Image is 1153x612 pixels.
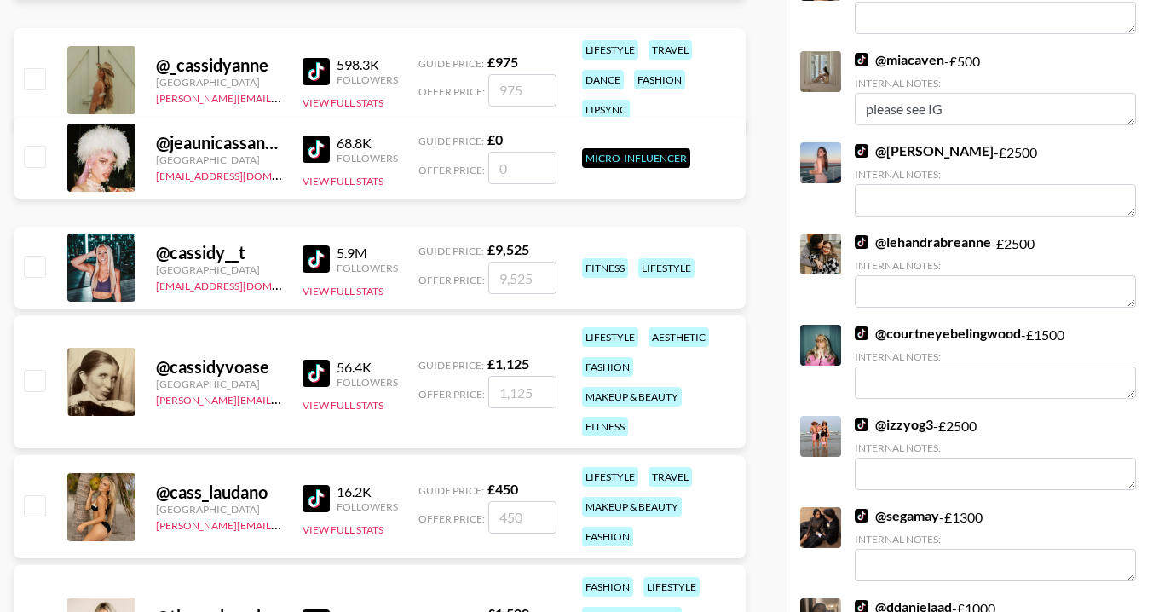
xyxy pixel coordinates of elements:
[634,70,685,89] div: fashion
[156,356,282,378] div: @ cassidyvoase
[337,500,398,513] div: Followers
[855,533,1136,546] div: Internal Notes:
[303,523,383,536] button: View Full Stats
[337,262,398,274] div: Followers
[855,51,1136,125] div: - £ 500
[582,327,638,347] div: lifestyle
[156,153,282,166] div: [GEOGRAPHIC_DATA]
[855,77,1136,89] div: Internal Notes:
[488,262,556,294] input: 9,525
[156,55,282,76] div: @ _cassidyanne
[855,93,1136,125] textarea: please see IG
[156,76,282,89] div: [GEOGRAPHIC_DATA]
[156,166,327,182] a: [EMAIL_ADDRESS][DOMAIN_NAME]
[418,274,485,286] span: Offer Price:
[582,417,628,436] div: fitness
[487,54,518,70] strong: £ 975
[303,485,330,512] img: TikTok
[855,325,1021,342] a: @courtneyebelingwood
[156,503,282,516] div: [GEOGRAPHIC_DATA]
[337,152,398,165] div: Followers
[638,258,695,278] div: lifestyle
[855,418,868,431] img: TikTok
[303,360,330,387] img: TikTok
[156,516,408,532] a: [PERSON_NAME][EMAIL_ADDRESS][DOMAIN_NAME]
[337,359,398,376] div: 56.4K
[855,325,1136,399] div: - £ 1500
[488,74,556,107] input: 975
[303,399,383,412] button: View Full Stats
[418,135,484,147] span: Guide Price:
[649,40,692,60] div: travel
[418,245,484,257] span: Guide Price:
[855,234,1136,308] div: - £ 2500
[582,527,633,546] div: fashion
[418,164,485,176] span: Offer Price:
[649,467,692,487] div: travel
[582,387,682,407] div: makeup & beauty
[337,73,398,86] div: Followers
[855,326,868,340] img: TikTok
[643,577,700,597] div: lifestyle
[582,258,628,278] div: fitness
[488,152,556,184] input: 0
[855,416,933,433] a: @izzyog3
[582,100,630,119] div: lipsync
[488,501,556,534] input: 450
[855,142,994,159] a: @[PERSON_NAME]
[418,85,485,98] span: Offer Price:
[855,507,1136,581] div: - £ 1300
[488,376,556,408] input: 1,125
[855,51,944,68] a: @miacaven
[156,482,282,503] div: @ cass_laudano
[337,135,398,152] div: 68.8K
[855,234,991,251] a: @lehandrabreanne
[156,242,282,263] div: @ cassidy__t
[156,89,489,105] a: [PERSON_NAME][EMAIL_ADDRESS][PERSON_NAME][DOMAIN_NAME]
[855,168,1136,181] div: Internal Notes:
[418,57,484,70] span: Guide Price:
[855,509,868,523] img: TikTok
[582,497,682,517] div: makeup & beauty
[582,577,633,597] div: fashion
[487,241,529,257] strong: £ 9,525
[582,148,690,168] div: Micro-Influencer
[303,175,383,188] button: View Full Stats
[156,390,489,407] a: [PERSON_NAME][EMAIL_ADDRESS][PERSON_NAME][DOMAIN_NAME]
[303,285,383,297] button: View Full Stats
[855,144,868,158] img: TikTok
[582,467,638,487] div: lifestyle
[303,96,383,109] button: View Full Stats
[337,483,398,500] div: 16.2K
[156,276,327,292] a: [EMAIL_ADDRESS][DOMAIN_NAME]
[582,357,633,377] div: fashion
[487,481,518,497] strong: £ 450
[855,53,868,66] img: TikTok
[855,235,868,249] img: TikTok
[855,259,1136,272] div: Internal Notes:
[156,378,282,390] div: [GEOGRAPHIC_DATA]
[582,40,638,60] div: lifestyle
[156,132,282,153] div: @ jeaunicassanova
[337,376,398,389] div: Followers
[855,416,1136,490] div: - £ 2500
[418,388,485,401] span: Offer Price:
[487,355,529,372] strong: £ 1,125
[649,327,709,347] div: aesthetic
[337,56,398,73] div: 598.3K
[303,245,330,273] img: TikTok
[487,131,503,147] strong: £ 0
[418,359,484,372] span: Guide Price:
[303,136,330,163] img: TikTok
[418,484,484,497] span: Guide Price:
[855,350,1136,363] div: Internal Notes:
[855,142,1136,217] div: - £ 2500
[582,70,624,89] div: dance
[303,58,330,85] img: TikTok
[156,263,282,276] div: [GEOGRAPHIC_DATA]
[337,245,398,262] div: 5.9M
[418,512,485,525] span: Offer Price:
[855,442,1136,454] div: Internal Notes:
[855,507,939,524] a: @segamay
